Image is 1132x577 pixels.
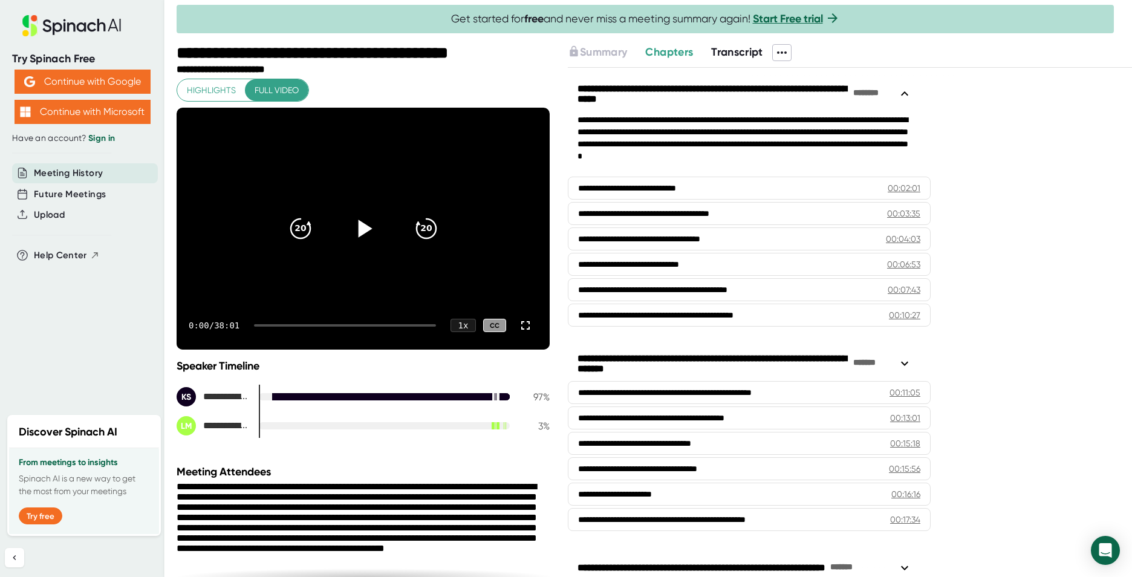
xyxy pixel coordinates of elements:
div: Upgrade to access [568,44,645,61]
button: Collapse sidebar [5,548,24,567]
div: Try Spinach Free [12,52,152,66]
button: Meeting History [34,166,103,180]
div: Speaker Timeline [177,359,550,373]
div: 00:16:16 [891,488,920,500]
span: Help Center [34,249,87,262]
button: Summary [568,44,627,60]
span: Summary [580,45,627,59]
div: 00:04:03 [886,233,920,245]
span: Highlights [187,83,236,98]
img: Aehbyd4JwY73AAAAAElFTkSuQmCC [24,76,35,87]
div: 00:11:05 [890,386,920,399]
button: Continue with Microsoft [15,100,151,124]
button: Future Meetings [34,187,106,201]
div: Meeting Attendees [177,465,553,478]
div: LaDonna McClain [177,416,249,435]
div: 00:06:53 [887,258,920,270]
div: 97 % [519,391,550,403]
button: Upload [34,208,65,222]
button: Full video [245,79,308,102]
span: Get started for and never miss a meeting summary again! [451,12,840,26]
b: free [524,12,544,25]
span: Full video [255,83,299,98]
div: Open Intercom Messenger [1091,536,1120,565]
button: Highlights [177,79,246,102]
div: 1 x [451,319,476,332]
a: Start Free trial [753,12,823,25]
div: 00:13:01 [890,412,920,424]
span: Chapters [645,45,693,59]
div: 00:15:18 [890,437,920,449]
div: 00:03:35 [887,207,920,220]
button: Help Center [34,249,100,262]
div: CC [483,319,506,333]
div: Kathleen Schwartze [177,387,249,406]
h3: From meetings to insights [19,458,149,468]
h2: Discover Spinach AI [19,424,117,440]
div: 3 % [519,420,550,432]
div: 00:15:56 [889,463,920,475]
div: 00:02:01 [888,182,920,194]
button: Continue with Google [15,70,151,94]
div: 0:00 / 38:01 [189,321,239,330]
div: 00:07:43 [888,284,920,296]
button: Transcript [711,44,763,60]
button: Try free [19,507,62,524]
div: 00:17:34 [890,513,920,526]
div: KS [177,387,196,406]
p: Spinach AI is a new way to get the most from your meetings [19,472,149,498]
div: 00:10:27 [889,309,920,321]
div: LM [177,416,196,435]
span: Transcript [711,45,763,59]
a: Sign in [88,133,115,143]
button: Chapters [645,44,693,60]
div: Have an account? [12,133,152,144]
